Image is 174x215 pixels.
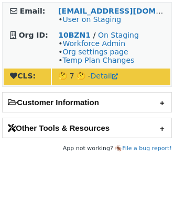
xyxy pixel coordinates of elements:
a: Detail [91,72,118,80]
td: 🤔 7 🤔 - [52,69,170,85]
span: • • • [58,39,134,64]
a: 10BZN1 [58,31,91,39]
strong: Org ID: [19,31,48,39]
a: On Staging [98,31,139,39]
a: User on Staging [62,15,121,24]
h2: Other Tools & Resources [3,118,171,138]
a: Workforce Admin [62,39,125,48]
h2: Customer Information [3,93,171,112]
a: File a bug report! [122,145,172,152]
footer: App not working? 🪳 [2,143,172,154]
strong: CLS: [10,72,36,80]
strong: Email: [20,7,46,15]
a: Temp Plan Changes [62,56,134,64]
span: • [58,15,121,24]
a: Org settings page [62,48,128,56]
strong: / [93,31,95,39]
